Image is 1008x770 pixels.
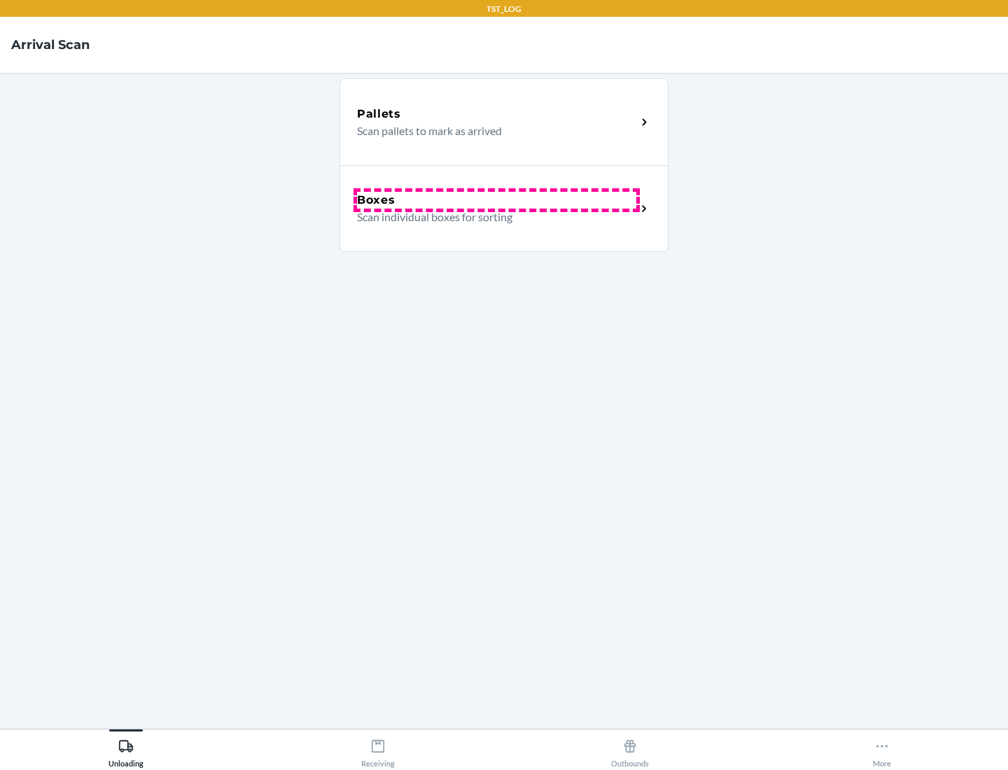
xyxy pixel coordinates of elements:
[486,3,521,15] p: TST_LOG
[873,733,891,768] div: More
[756,729,1008,768] button: More
[339,78,668,165] a: PalletsScan pallets to mark as arrived
[339,165,668,252] a: BoxesScan individual boxes for sorting
[504,729,756,768] button: Outbounds
[361,733,395,768] div: Receiving
[108,733,143,768] div: Unloading
[357,122,625,139] p: Scan pallets to mark as arrived
[611,733,649,768] div: Outbounds
[357,192,395,209] h5: Boxes
[357,209,625,225] p: Scan individual boxes for sorting
[11,36,90,54] h4: Arrival Scan
[357,106,401,122] h5: Pallets
[252,729,504,768] button: Receiving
